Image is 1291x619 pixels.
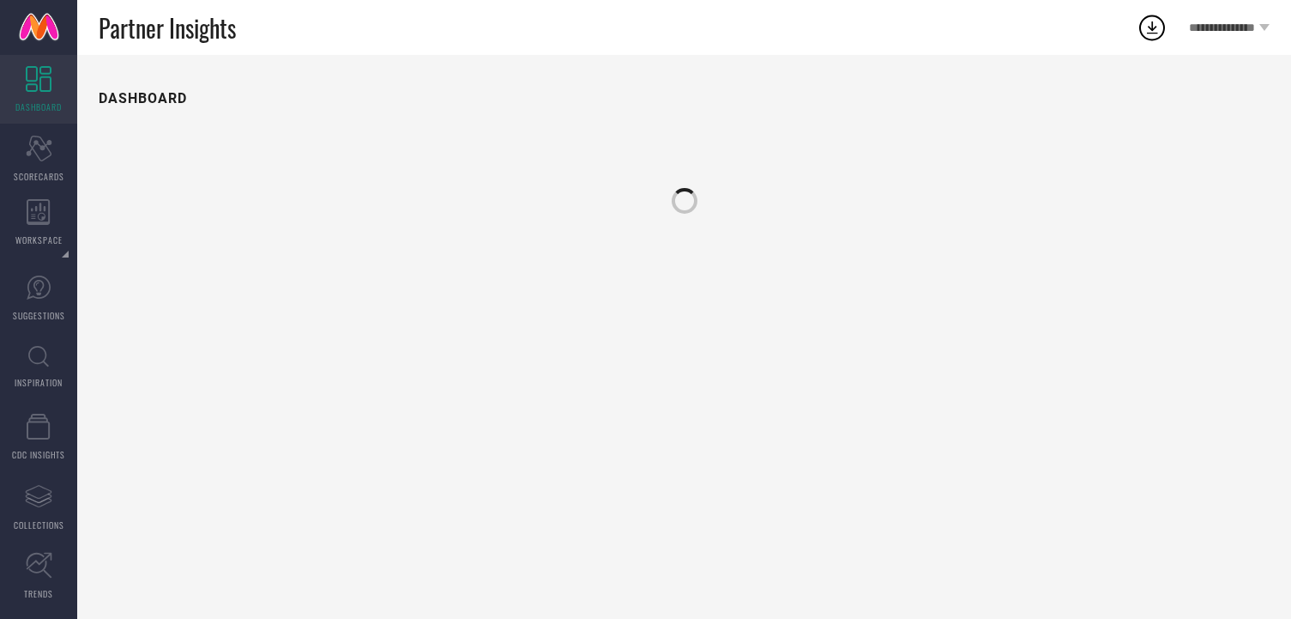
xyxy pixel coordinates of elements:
[15,100,62,113] span: DASHBOARD
[13,309,65,322] span: SUGGESTIONS
[14,170,64,183] span: SCORECARDS
[24,587,53,600] span: TRENDS
[1137,12,1167,43] div: Open download list
[12,448,65,461] span: CDC INSIGHTS
[99,10,236,46] span: Partner Insights
[15,376,63,389] span: INSPIRATION
[14,519,64,531] span: COLLECTIONS
[15,234,63,246] span: WORKSPACE
[99,90,187,106] h1: DASHBOARD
